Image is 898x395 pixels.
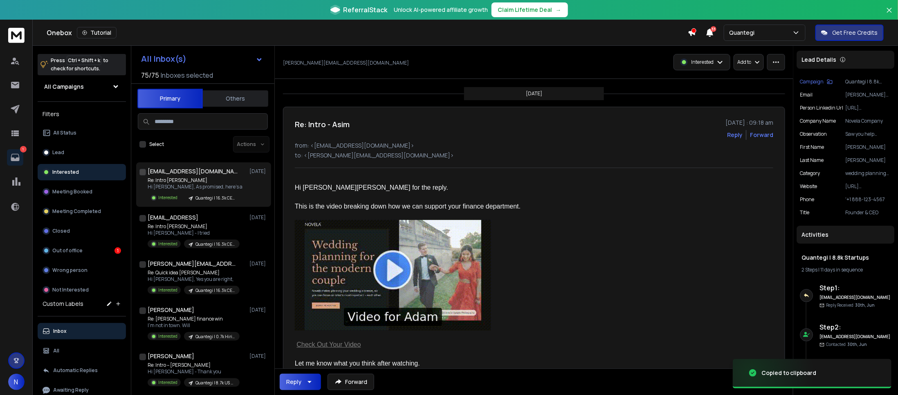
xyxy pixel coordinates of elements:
h1: All Campaigns [44,83,84,91]
p: Unlock AI-powered affiliate growth [394,6,488,14]
span: 11 days in sequence [821,266,863,273]
p: Novela Company [846,118,891,124]
span: [PERSON_NAME] for the reply. [357,184,448,191]
p: '+1 888-123-4567 [846,196,891,203]
h1: All Inbox(s) [141,55,186,63]
h1: [PERSON_NAME][EMAIL_ADDRESS][DOMAIN_NAME] [148,260,238,268]
button: Interested [38,164,126,180]
p: [URL][DOMAIN_NAME] [846,105,891,111]
span: 30th, Jun [848,341,867,347]
p: Company Name [800,118,836,124]
button: Not Interested [38,282,126,298]
p: Quantegi [729,29,758,37]
p: Interested [158,333,177,339]
p: Hi [PERSON_NAME], Yes you are right, [148,276,240,283]
h1: [PERSON_NAME] [148,352,194,360]
p: Title [800,209,810,216]
a: 1 [7,149,23,166]
button: Meeting Booked [38,184,126,200]
p: [DATE] [526,90,542,97]
p: All Status [53,130,76,136]
button: Tutorial [77,27,117,38]
h6: Step 1 : [820,283,891,293]
a: Check Out Your Video [296,341,361,348]
p: Interested [158,287,177,293]
p: Awaiting Reply [53,387,89,393]
span: 2 Steps [802,266,818,273]
span: Ctrl + Shift + k [67,56,101,65]
p: Phone [800,196,815,203]
p: Quantegi | 8.7k US Venture Capital [195,380,235,386]
button: N [8,374,25,390]
p: Interested [158,195,177,201]
p: Re: Intro [PERSON_NAME] [148,177,242,184]
button: Automatic Replies [38,362,126,379]
button: Primary [137,89,203,108]
p: Interested [52,169,79,175]
h1: Quantegi | 8.8k Startups [802,254,890,262]
h6: Step 2 : [820,322,891,332]
p: Website [800,183,817,190]
p: Campaign [800,79,824,85]
p: Saw you help couples plan their weddings all in one place. Curious how you maintain financial cla... [846,131,891,137]
p: Out of office [52,247,83,254]
span: → [556,6,561,14]
p: Re: Intro [PERSON_NAME] [148,223,240,230]
p: Lead [52,149,64,156]
h6: [EMAIL_ADDRESS][DOMAIN_NAME] [820,334,891,340]
button: Close banner [884,5,895,25]
p: Inbox [53,328,67,334]
p: [DATE] [249,260,268,267]
p: Person Linkedin Url [800,105,844,111]
button: Closed [38,223,126,239]
p: Hi [PERSON_NAME] - I tried [148,230,240,236]
button: Lead [38,144,126,161]
p: [PERSON_NAME][EMAIL_ADDRESS][DOMAIN_NAME] [283,60,409,66]
p: First Name [800,144,824,150]
p: Hi [PERSON_NAME], As promised, here’s a [148,184,242,190]
p: Press to check for shortcuts. [51,56,108,73]
button: Reply [727,131,743,139]
p: Contacted [826,341,867,348]
p: Founder & CEO [846,209,891,216]
p: Interested [158,379,177,386]
div: Activities [797,226,895,244]
button: All Inbox(s) [135,51,269,67]
p: 1 [20,146,27,153]
p: [URL][DOMAIN_NAME] [846,183,891,190]
button: Meeting Completed [38,203,126,220]
div: Forward [750,131,773,139]
button: Inbox [38,323,126,339]
button: Claim Lifetime Deal→ [492,2,568,17]
p: Re: [PERSON_NAME] finance win [148,316,240,322]
span: 75 / 75 [141,70,159,80]
p: Re: Quick idea [PERSON_NAME] [148,269,240,276]
div: Onebox [47,27,688,38]
span: 33 [711,26,716,32]
p: Hi [PERSON_NAME] - Thank you [148,368,240,375]
p: [DATE] [249,214,268,221]
p: from: <[EMAIL_ADDRESS][DOMAIN_NAME]> [295,141,773,150]
p: [DATE] : 09:18 am [725,119,773,127]
span: ReferralStack [343,5,388,15]
span: 30th, Jun [855,302,875,308]
p: [PERSON_NAME] [846,144,891,150]
button: Reply [280,374,321,390]
p: Last Name [800,157,824,164]
button: Out of office1 [38,242,126,259]
p: [DATE] [249,168,268,175]
h3: Filters [38,108,126,120]
p: [PERSON_NAME][EMAIL_ADDRESS][DOMAIN_NAME] [846,92,891,98]
p: Interested [691,59,714,65]
p: [DATE] [249,353,268,359]
div: | [802,267,890,273]
span: This is the video breaking down how we can support your finance department. [295,203,521,210]
p: Category [800,170,820,177]
p: Interested [158,241,177,247]
p: Closed [52,228,70,234]
button: Forward [328,374,374,390]
div: Copied to clipboard [761,369,817,377]
button: All [38,343,126,359]
p: Email [800,92,813,98]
